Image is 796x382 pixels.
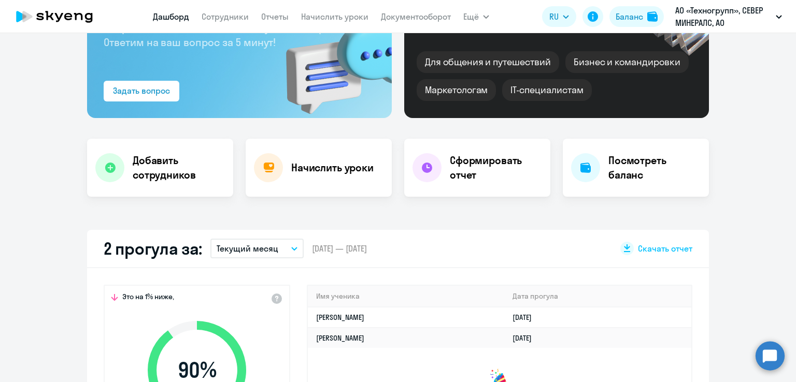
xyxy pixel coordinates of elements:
[675,4,772,29] p: АО «Техногрупп», СЕВЕР МИНЕРАЛС, АО
[616,10,643,23] div: Баланс
[261,11,289,22] a: Отчеты
[202,11,249,22] a: Сотрудники
[271,2,392,118] img: bg-img
[316,313,364,322] a: [PERSON_NAME]
[291,160,374,175] h4: Начислить уроки
[104,238,202,259] h2: 2 прогула за:
[308,286,504,307] th: Имя ученика
[608,153,701,182] h4: Посмотреть баланс
[638,243,692,254] span: Скачать отчет
[513,333,540,343] a: [DATE]
[670,4,787,29] button: АО «Техногрупп», СЕВЕР МИНЕРАЛС, АО
[463,6,489,27] button: Ещё
[417,51,559,73] div: Для общения и путешествий
[417,79,496,101] div: Маркетологам
[301,11,368,22] a: Начислить уроки
[463,10,479,23] span: Ещё
[210,239,304,258] button: Текущий месяц
[450,153,542,182] h4: Сформировать отчет
[549,10,559,23] span: RU
[113,84,170,97] div: Задать вопрос
[153,11,189,22] a: Дашборд
[502,79,591,101] div: IT-специалистам
[565,51,689,73] div: Бизнес и командировки
[312,243,367,254] span: [DATE] — [DATE]
[542,6,576,27] button: RU
[316,333,364,343] a: [PERSON_NAME]
[381,11,451,22] a: Документооборот
[104,81,179,101] button: Задать вопрос
[647,11,658,22] img: balance
[513,313,540,322] a: [DATE]
[122,292,174,304] span: Это на 1% ниже,
[609,6,664,27] button: Балансbalance
[133,153,225,182] h4: Добавить сотрудников
[504,286,691,307] th: Дата прогула
[217,242,278,255] p: Текущий месяц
